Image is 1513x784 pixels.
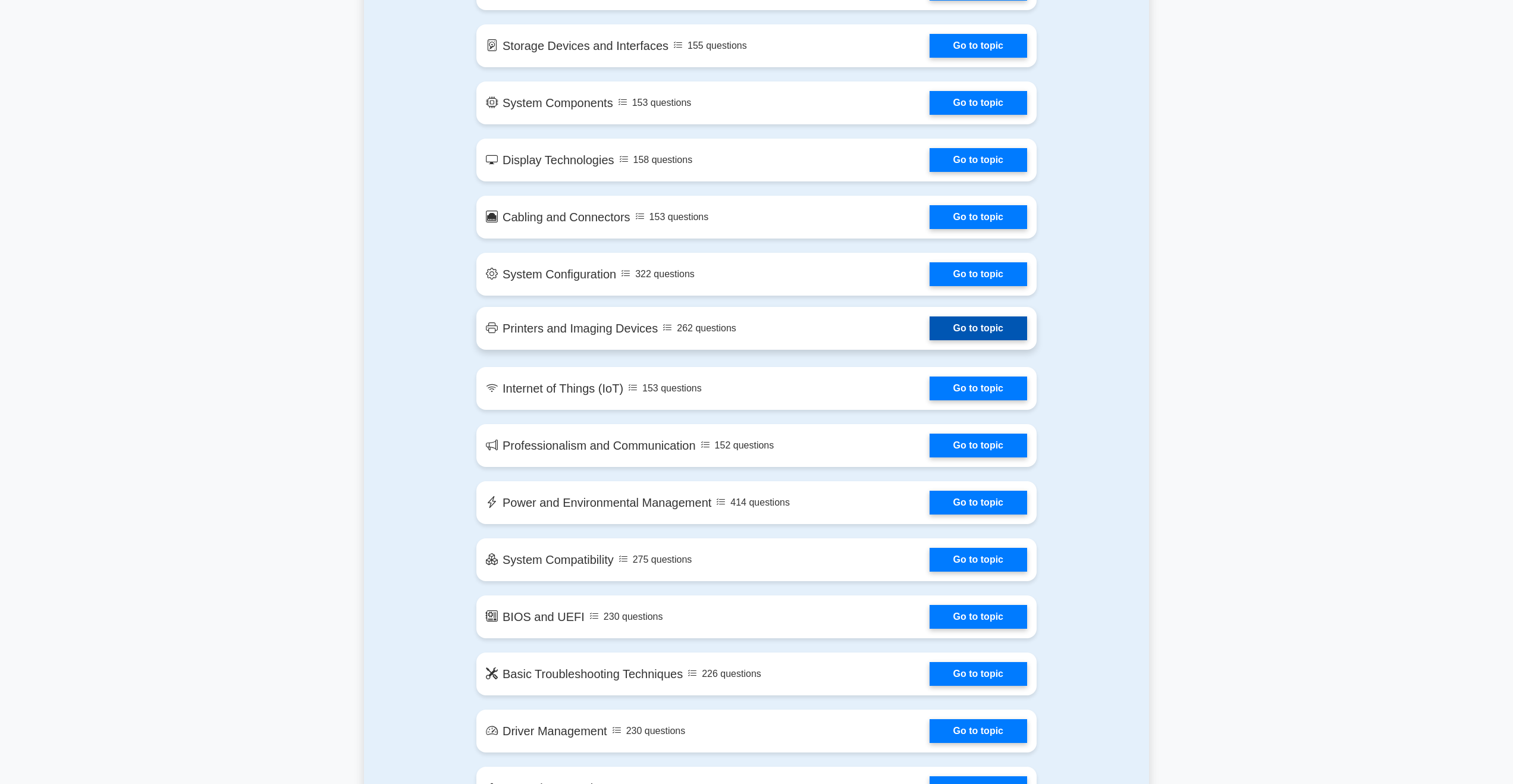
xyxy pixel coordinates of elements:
[930,662,1027,686] a: Go to topic
[930,262,1027,286] a: Go to topic
[930,548,1027,572] a: Go to topic
[930,377,1027,400] a: Go to topic
[930,434,1027,457] a: Go to topic
[930,719,1027,743] a: Go to topic
[930,34,1027,58] a: Go to topic
[930,91,1027,115] a: Go to topic
[930,205,1027,229] a: Go to topic
[930,316,1027,340] a: Go to topic
[930,605,1027,629] a: Go to topic
[930,491,1027,515] a: Go to topic
[930,148,1027,172] a: Go to topic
